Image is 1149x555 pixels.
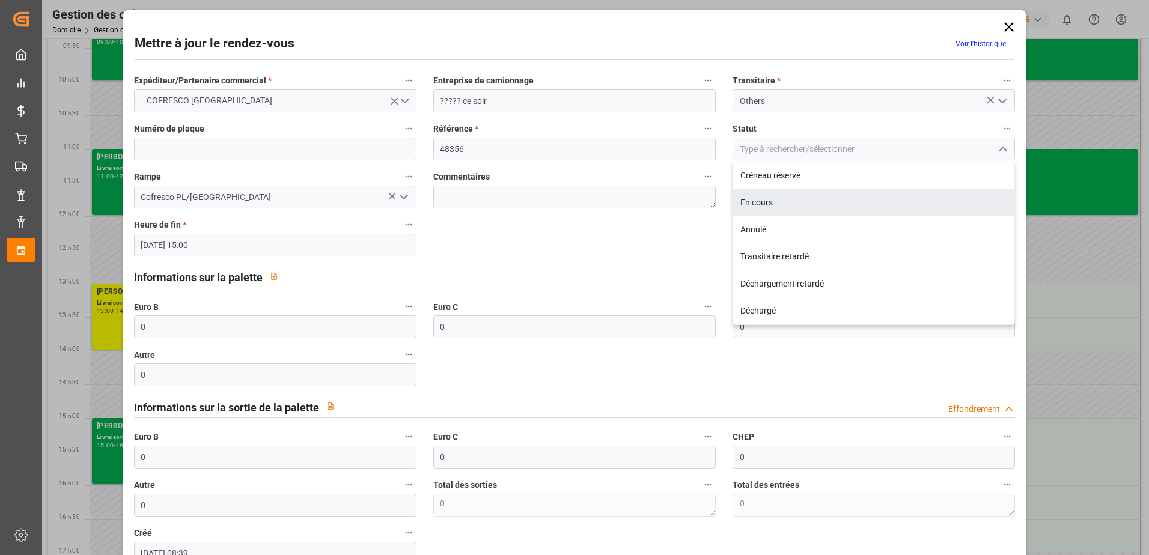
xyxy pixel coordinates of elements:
button: Expéditeur/Partenaire commercial * [401,73,416,88]
a: Voir l’historique [955,40,1006,48]
font: Total des sorties [433,480,497,490]
button: Numéro de plaque [401,121,416,136]
font: Autre [134,350,155,360]
button: Total des sorties [700,477,716,493]
font: Commentaires [433,172,490,181]
font: Euro B [134,302,159,312]
button: Euro B [401,299,416,314]
button: View description [263,265,285,288]
font: CHEP [733,432,754,441]
div: Créneau réservé [733,162,1014,189]
button: View description [319,395,342,417]
div: En cours [733,189,1014,216]
font: Créé [134,528,152,538]
font: Statut [733,124,757,133]
font: Autre [134,480,155,490]
button: Total des entrées [999,477,1015,493]
button: Euro C [700,299,716,314]
textarea: 0 [433,494,716,517]
span: COFRESCO [GEOGRAPHIC_DATA] [141,94,278,107]
input: Type à rechercher/sélectionner [733,138,1015,160]
font: Euro B [134,432,159,441]
font: Euro C [433,302,458,312]
div: Annulé [733,216,1014,243]
font: Expéditeur/Partenaire commercial [134,76,266,85]
h2: Informations sur la palette [134,269,263,285]
button: CHEP [999,429,1015,444]
button: Transitaire * [999,73,1015,88]
textarea: 0 [733,494,1015,517]
input: Type à rechercher/sélectionner [134,186,416,208]
font: Rampe [134,172,161,181]
button: Créé [401,525,416,541]
font: Heure de fin [134,220,181,229]
button: Autre [401,347,416,362]
div: Transitaire retardé [733,243,1014,270]
button: Euro C [700,429,716,444]
font: Référence [433,124,473,133]
h2: Mettre à jour le rendez-vous [135,34,294,53]
h2: Informations sur la sortie de la palette [134,399,319,416]
font: Transitaire [733,76,775,85]
font: Euro C [433,432,458,441]
div: Déchargement retardé [733,270,1014,297]
button: Référence * [700,121,716,136]
button: Euro B [401,429,416,444]
button: Fermer le menu [993,140,1011,159]
div: Effondrement [948,403,1000,416]
button: Commentaires [700,169,716,184]
input: JJ-MM-AAAA HH :MM [134,234,416,256]
button: Entreprise de camionnage [700,73,716,88]
button: Ouvrir le menu [394,188,412,207]
button: Ouvrir le menu [134,89,416,112]
button: Ouvrir le menu [993,92,1011,111]
button: Autre [401,477,416,493]
font: Total des entrées [733,480,799,490]
div: Déchargé [733,297,1014,324]
button: Heure de fin * [401,217,416,232]
button: Rampe [401,169,416,184]
font: Numéro de plaque [134,124,204,133]
font: Entreprise de camionnage [433,76,534,85]
button: Statut [999,121,1015,136]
